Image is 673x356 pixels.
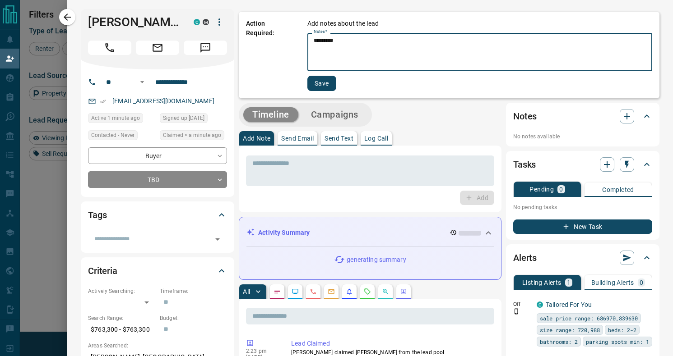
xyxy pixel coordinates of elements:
[211,233,224,246] button: Open
[364,135,388,141] p: Log Call
[608,325,636,334] span: beds: 2-2
[529,186,554,192] p: Pending
[513,219,652,234] button: New Task
[513,201,652,214] p: No pending tasks
[291,339,491,348] p: Lead Claimed
[307,76,336,91] button: Save
[184,41,227,55] span: Message
[194,19,200,25] div: condos.ca
[258,228,310,237] p: Activity Summary
[347,255,406,265] p: generating summary
[540,325,600,334] span: size range: 720,988
[281,135,314,141] p: Send Email
[88,15,180,29] h1: [PERSON_NAME]
[88,260,227,282] div: Criteria
[364,288,371,295] svg: Requests
[88,204,227,226] div: Tags
[88,113,155,126] div: Sun Aug 17 2025
[88,264,117,278] h2: Criteria
[400,288,407,295] svg: Agent Actions
[346,288,353,295] svg: Listing Alerts
[88,322,155,337] p: $763,300 - $763,300
[88,171,227,188] div: TBD
[602,187,634,193] p: Completed
[243,135,270,141] p: Add Note
[302,107,367,122] button: Campaigns
[91,114,140,123] span: Active 1 minute ago
[88,208,107,222] h2: Tags
[307,19,379,28] p: Add notes about the lead
[88,287,155,295] p: Actively Searching:
[243,288,250,295] p: All
[567,279,571,286] p: 1
[586,337,649,346] span: parking spots min: 1
[314,29,327,35] label: Notes
[160,113,227,126] div: Mon Mar 20 2023
[160,287,227,295] p: Timeframe:
[513,105,652,127] div: Notes
[328,288,335,295] svg: Emails
[513,132,652,141] p: No notes available
[513,300,531,308] p: Off
[100,98,106,105] svg: Email Verified
[537,301,543,308] div: condos.ca
[88,147,227,164] div: Buyer
[88,342,227,350] p: Areas Searched:
[246,224,494,241] div: Activity Summary
[88,314,155,322] p: Search Range:
[640,279,643,286] p: 0
[163,114,204,123] span: Signed up [DATE]
[203,19,209,25] div: mrloft.ca
[246,19,294,91] p: Action Required:
[559,186,563,192] p: 0
[160,314,227,322] p: Budget:
[246,348,278,354] p: 2:23 pm
[325,135,353,141] p: Send Text
[546,301,592,308] a: Tailored For You
[274,288,281,295] svg: Notes
[243,107,298,122] button: Timeline
[163,131,221,140] span: Claimed < a minute ago
[513,154,652,175] div: Tasks
[160,130,227,143] div: Sun Aug 17 2025
[513,251,537,265] h2: Alerts
[522,279,562,286] p: Listing Alerts
[513,247,652,269] div: Alerts
[382,288,389,295] svg: Opportunities
[591,279,634,286] p: Building Alerts
[513,109,537,123] h2: Notes
[136,41,179,55] span: Email
[88,41,131,55] span: Call
[310,288,317,295] svg: Calls
[513,308,520,315] svg: Push Notification Only
[292,288,299,295] svg: Lead Browsing Activity
[513,157,536,172] h2: Tasks
[112,97,214,105] a: [EMAIL_ADDRESS][DOMAIN_NAME]
[91,131,135,140] span: Contacted - Never
[137,77,148,87] button: Open
[540,337,578,346] span: bathrooms: 2
[540,314,638,323] span: sale price range: 686970,839630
